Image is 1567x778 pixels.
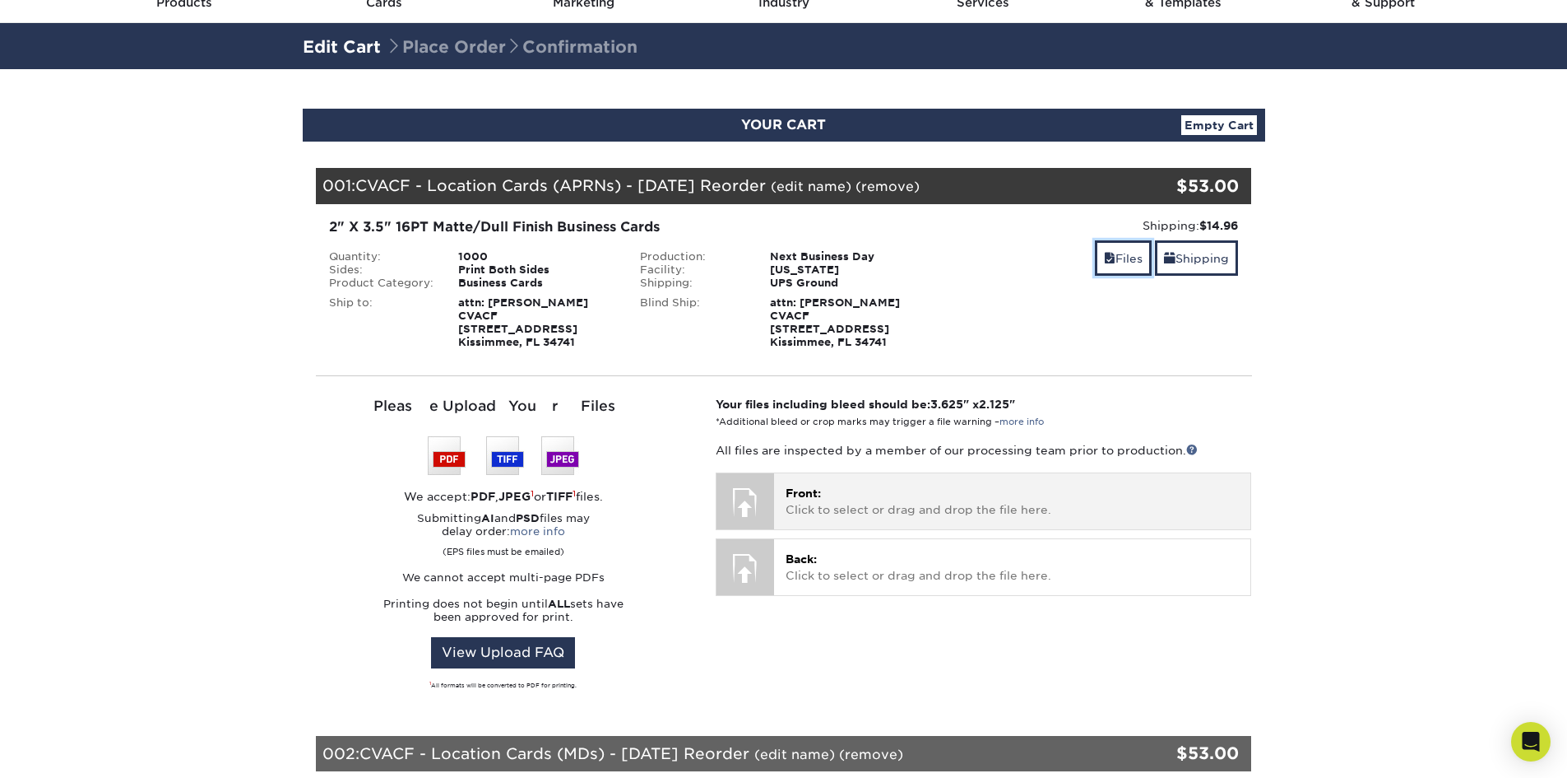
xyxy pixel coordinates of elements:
span: Front: [786,487,821,500]
strong: PSD [516,512,540,524]
div: 1000 [446,250,628,263]
p: Printing does not begin until sets have been approved for print. [316,598,692,624]
div: Production: [628,250,758,263]
div: Shipping: [628,277,758,290]
div: Blind Ship: [628,296,758,349]
div: 001: [316,168,1096,204]
div: Quantity: [317,250,447,263]
div: Shipping: [952,217,1239,234]
div: We accept: , or files. [316,488,692,505]
p: Submitting and files may delay order: [316,512,692,558]
span: YOUR CART [741,117,826,133]
img: We accept: PSD, TIFF, or JPEG (JPG) [428,436,579,475]
div: Next Business Day [758,250,939,263]
a: View Upload FAQ [431,637,575,669]
a: (edit name) [771,179,851,194]
a: (remove) [839,747,903,762]
strong: JPEG [498,490,531,503]
div: $53.00 [1096,741,1240,766]
strong: attn: [PERSON_NAME] CVACF [STREET_ADDRESS] Kissimmee, FL 34741 [770,296,900,348]
a: (edit name) [754,747,835,762]
strong: $14.96 [1199,219,1238,232]
p: Click to select or drag and drop the file here. [786,551,1239,585]
div: Ship to: [317,296,447,349]
div: Open Intercom Messenger [1511,722,1551,762]
strong: ALL [548,598,570,610]
div: All formats will be converted to PDF for printing. [316,682,692,690]
div: [US_STATE] [758,263,939,277]
small: *Additional bleed or crop marks may trigger a file warning – [716,417,1044,427]
div: 2" X 3.5" 16PT Matte/Dull Finish Business Cards [329,217,927,237]
a: more info [510,525,565,538]
div: Facility: [628,263,758,277]
strong: AI [481,512,494,524]
p: All files are inspected by a member of our processing team prior to production. [716,442,1251,459]
sup: 1 [573,488,576,498]
a: Empty Cart [1181,115,1257,135]
strong: TIFF [546,490,573,503]
div: Product Category: [317,277,447,290]
span: files [1104,252,1115,265]
a: Files [1095,240,1152,276]
div: $53.00 [1096,174,1240,198]
sup: 1 [429,681,431,686]
strong: Your files including bleed should be: " x " [716,398,1015,411]
div: UPS Ground [758,277,939,290]
div: Business Cards [446,277,628,290]
a: (remove) [855,179,920,194]
p: Click to select or drag and drop the file here. [786,485,1239,519]
span: Place Order Confirmation [386,37,637,57]
span: shipping [1164,252,1175,265]
div: Sides: [317,263,447,277]
strong: attn: [PERSON_NAME] CVACF [STREET_ADDRESS] Kissimmee, FL 34741 [458,296,588,348]
small: (EPS files must be emailed) [443,538,564,558]
div: 002: [316,736,1096,772]
span: Back: [786,552,817,566]
span: CVACF - Location Cards (APRNs) - [DATE] Reorder [355,176,766,194]
div: Please Upload Your Files [316,396,692,417]
p: We cannot accept multi-page PDFs [316,571,692,585]
a: Shipping [1155,240,1238,276]
span: CVACF - Location Cards (MDs) - [DATE] Reorder [359,744,749,762]
a: more info [999,417,1044,427]
sup: 1 [531,488,534,498]
span: 3.625 [930,398,963,411]
a: Edit Cart [303,37,381,57]
strong: PDF [471,490,495,503]
span: 2.125 [979,398,1009,411]
div: Print Both Sides [446,263,628,277]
